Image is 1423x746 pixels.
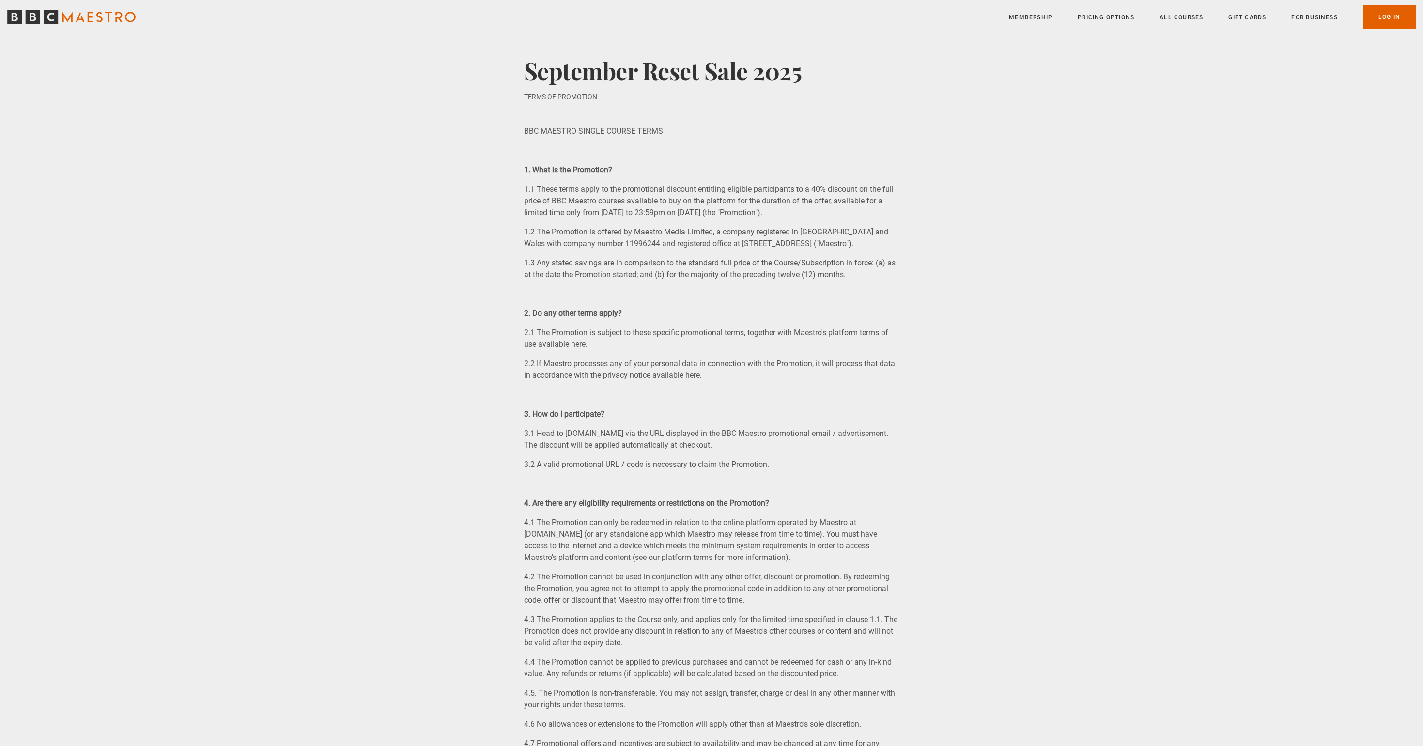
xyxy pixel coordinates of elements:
a: Log In [1363,5,1416,29]
p: 3.1 Head to [DOMAIN_NAME] via the URL displayed in the BBC Maestro promotional email / advertisem... [524,428,899,451]
a: Gift Cards [1228,13,1266,22]
a: All Courses [1160,13,1203,22]
strong: 1. What is the Promotion? [524,165,612,174]
strong: 3. How do I participate? [524,409,604,419]
a: Membership [1009,13,1052,22]
svg: BBC Maestro [7,10,136,24]
p: 2.2 If Maestro processes any of your personal data in connection with the Promotion, it will proc... [524,358,899,381]
p: 4.4 The Promotion cannot be applied to previous purchases and cannot be redeemed for cash or any ... [524,656,899,680]
p: 1.3 Any stated savings are in comparison to the standard full price of the Course/Subscription in... [524,257,899,280]
p: 4.3 The Promotion applies to the Course only, and applies only for the limited time specified in ... [524,614,899,649]
a: For business [1291,13,1337,22]
p: TERMS OF PROMOTION [524,92,899,102]
p: 2.1 The Promotion is subject to these specific promotional terms, together with Maestro's platfor... [524,327,899,350]
p: 4.5. The Promotion is non-transferable. You may not assign, transfer, charge or deal in any other... [524,687,899,711]
strong: 4. Are there any eligibility requirements or restrictions on the Promotion? [524,498,769,508]
p: 4.2 The Promotion cannot be used in conjunction with any other offer, discount or promotion. By r... [524,571,899,606]
p: 1.2 The Promotion is offered by Maestro Media Limited, a company registered in [GEOGRAPHIC_DATA] ... [524,226,899,249]
p: 4.1 The Promotion can only be redeemed in relation to the online platform operated by Maestro at ... [524,517,899,563]
p: 1.1 These terms apply to the promotional discount entitling eligible participants to a 40% discou... [524,184,899,218]
a: Pricing Options [1078,13,1134,22]
p: 4.6 No allowances or extensions to the Promotion will apply other than at Maestro's sole discretion. [524,718,899,730]
strong: 2. Do any other terms apply? [524,309,622,318]
h2: September Reset Sale 2025 [524,34,899,84]
p: BBC MAESTRO SINGLE COURSE TERMS [524,125,899,137]
nav: Primary [1009,5,1416,29]
p: 3.2 A valid promotional URL / code is necessary to claim the Promotion. [524,459,899,470]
